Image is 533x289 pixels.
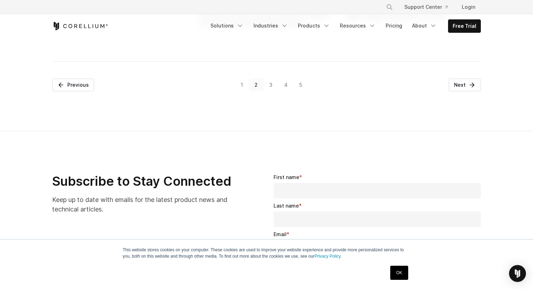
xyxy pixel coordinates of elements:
[52,195,233,214] p: Keep up to date with emails for the latest product news and technical articles.
[408,19,441,32] a: About
[390,266,408,280] a: OK
[52,79,94,91] a: Previous
[383,1,396,13] button: Search
[449,79,481,91] a: Next
[509,265,526,282] div: Open Intercom Messenger
[274,203,299,209] span: Last name
[456,1,481,13] a: Login
[274,174,299,180] span: First name
[314,254,342,259] a: Privacy Policy.
[274,231,287,237] span: Email
[52,22,108,30] a: Corellium Home
[52,79,481,91] nav: Pagination
[336,19,380,32] a: Resources
[264,79,278,91] a: Go to Page 3
[293,79,308,91] a: Go to Page 5
[381,19,406,32] a: Pricing
[294,19,334,32] a: Products
[378,1,481,13] div: Navigation Menu
[448,20,480,32] a: Free Trial
[123,247,410,259] p: This website stores cookies on your computer. These cookies are used to improve your website expe...
[206,19,481,33] div: Navigation Menu
[249,79,264,91] a: Go to Page 2
[235,79,249,91] a: Go to Page 1
[399,1,453,13] a: Support Center
[278,79,293,91] a: Go to Page 4
[52,173,233,189] h2: Subscribe to Stay Connected
[249,19,292,32] a: Industries
[206,19,248,32] a: Solutions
